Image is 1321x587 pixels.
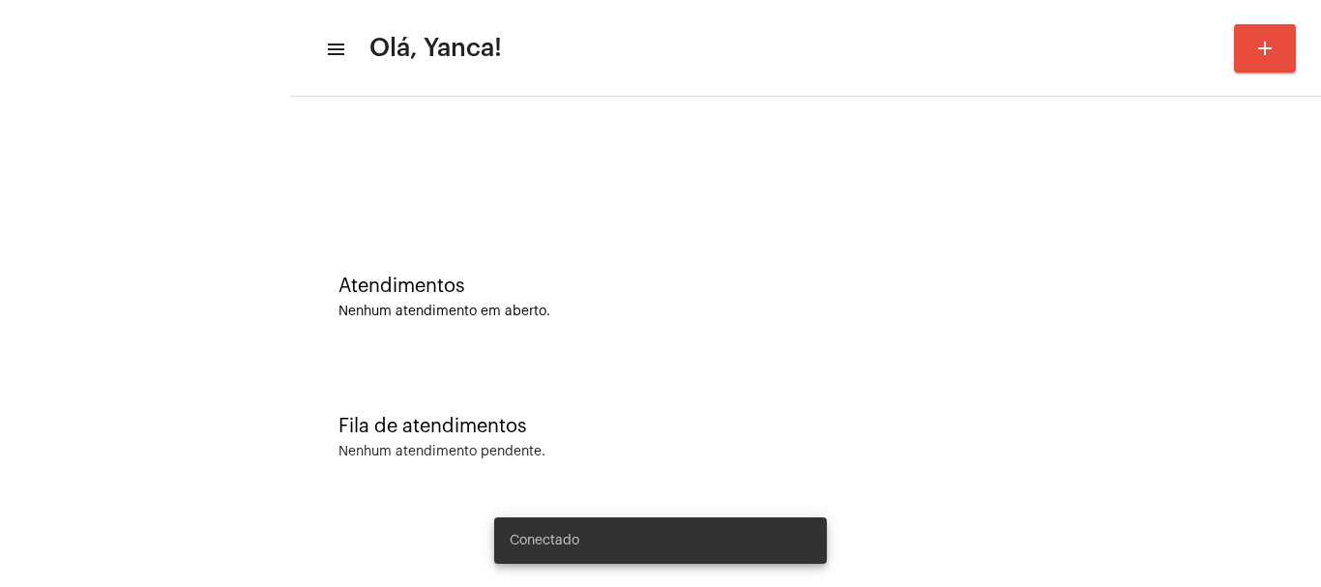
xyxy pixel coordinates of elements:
[325,38,344,61] mat-icon: sidenav icon
[369,33,502,64] span: Olá, Yanca!
[338,416,1273,437] div: Fila de atendimentos
[338,305,1273,319] div: Nenhum atendimento em aberto.
[1253,37,1277,60] mat-icon: add
[338,445,545,459] div: Nenhum atendimento pendente.
[338,276,1273,297] div: Atendimentos
[510,531,579,550] span: Conectado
